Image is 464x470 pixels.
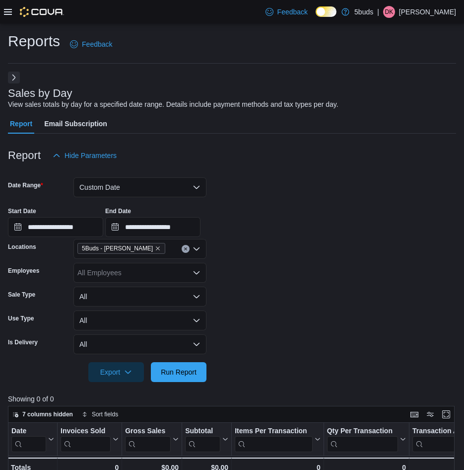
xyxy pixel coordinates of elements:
input: Press the down key to open a popover containing a calendar. [105,217,200,237]
input: Dark Mode [316,6,336,17]
button: Export [88,362,144,382]
button: Subtotal [185,427,228,452]
button: Items Per Transaction [235,427,321,452]
label: Sale Type [8,291,35,299]
div: Qty Per Transaction [327,427,398,436]
span: Sort fields [92,410,118,418]
label: Use Type [8,314,34,322]
span: 7 columns hidden [22,410,73,418]
button: Hide Parameters [49,146,121,165]
img: Cova [20,7,64,17]
button: Enter fullscreen [440,408,452,420]
button: Run Report [151,362,206,382]
span: Run Report [161,367,197,377]
div: Devin Keenan [383,6,395,18]
button: Keyboard shortcuts [408,408,420,420]
span: Email Subscription [44,114,107,134]
span: 5Buds - Regina [77,243,165,254]
input: Press the down key to open a popover containing a calendar. [8,217,103,237]
p: Showing 0 of 0 [8,394,459,404]
div: Subtotal [185,427,220,452]
label: Is Delivery [8,338,38,346]
div: Gross Sales [125,427,171,436]
span: DK [385,6,394,18]
button: All [73,287,206,307]
button: Date [11,427,54,452]
div: Subtotal [185,427,220,436]
button: Sort fields [78,408,122,420]
button: Gross Sales [125,427,179,452]
span: Export [94,362,138,382]
label: Employees [8,267,39,275]
button: Remove 5Buds - Regina from selection in this group [155,245,161,251]
button: Clear input [182,245,190,253]
div: Gross Sales [125,427,171,452]
a: Feedback [66,34,116,54]
button: Next [8,72,20,83]
label: Date Range [8,181,43,189]
div: Invoices Sold [61,427,111,452]
div: Qty Per Transaction [327,427,398,452]
div: Items Per Transaction [235,427,313,452]
div: View sales totals by day for a specified date range. Details include payment methods and tax type... [8,99,338,110]
p: | [377,6,379,18]
button: All [73,334,206,354]
span: Report [10,114,32,134]
a: Feedback [262,2,312,22]
button: Display options [424,408,436,420]
button: 7 columns hidden [8,408,77,420]
button: Open list of options [193,269,200,277]
button: Invoices Sold [61,427,119,452]
span: Feedback [82,39,112,49]
label: Locations [8,243,36,251]
h3: Report [8,150,41,161]
button: All [73,311,206,330]
p: [PERSON_NAME] [399,6,456,18]
h1: Reports [8,31,60,51]
span: 5Buds - [PERSON_NAME] [82,243,153,253]
div: Items Per Transaction [235,427,313,436]
button: Open list of options [193,245,200,253]
label: Start Date [8,207,36,215]
p: 5buds [354,6,373,18]
div: Date [11,427,46,452]
h3: Sales by Day [8,87,72,99]
div: Date [11,427,46,436]
span: Hide Parameters [65,151,117,160]
div: Invoices Sold [61,427,111,436]
span: Feedback [277,7,308,17]
button: Custom Date [73,177,206,197]
label: End Date [105,207,131,215]
button: Qty Per Transaction [327,427,406,452]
